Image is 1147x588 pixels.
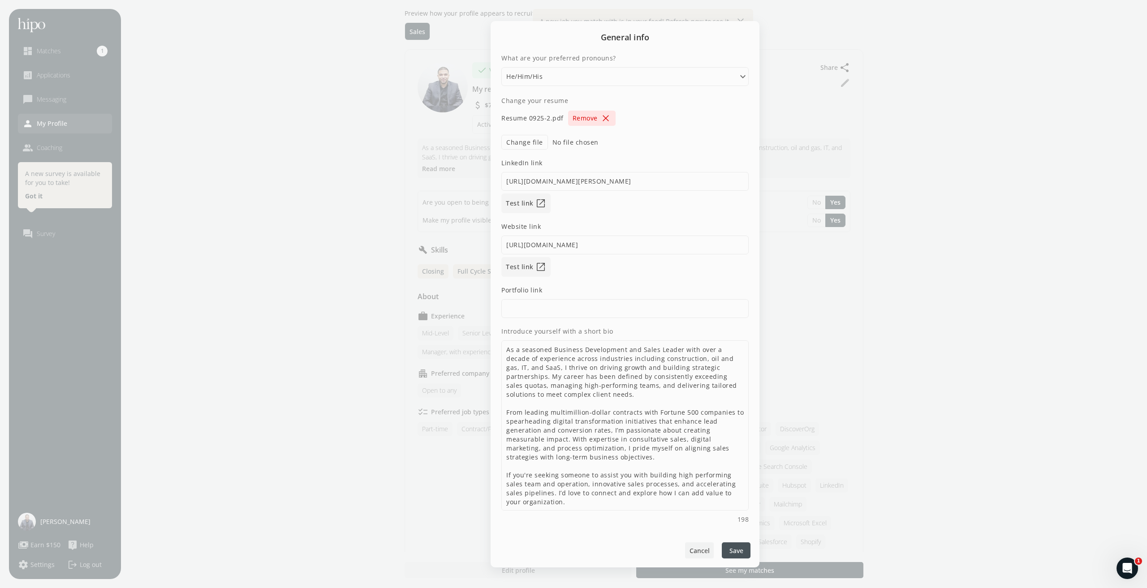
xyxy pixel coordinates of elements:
[573,113,598,123] span: Remove
[501,159,749,167] label: LinkedIn link
[685,542,714,558] button: Cancel
[1135,558,1142,565] span: 1
[501,286,749,295] label: Portfolio link
[729,545,743,555] span: Save
[501,54,749,63] label: What are your preferred pronouns?
[600,113,611,124] span: close
[501,135,548,150] label: Change file
[690,545,710,555] span: Cancel
[501,257,551,277] a: Test linkopen_in_new
[722,542,750,558] button: Save
[535,262,546,272] span: open_in_new
[552,137,599,147] span: No file chosen
[737,515,749,524] span: 198
[535,198,546,209] span: open_in_new
[501,327,749,336] label: Introduce yourself with a short bio
[501,193,551,213] a: Test linkopen_in_new
[1117,558,1138,579] iframe: Intercom live chat
[501,113,564,123] span: Resume 0925-2.pdf
[491,21,759,53] h2: General info
[501,95,568,106] label: Change your resume
[501,222,749,231] label: Website link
